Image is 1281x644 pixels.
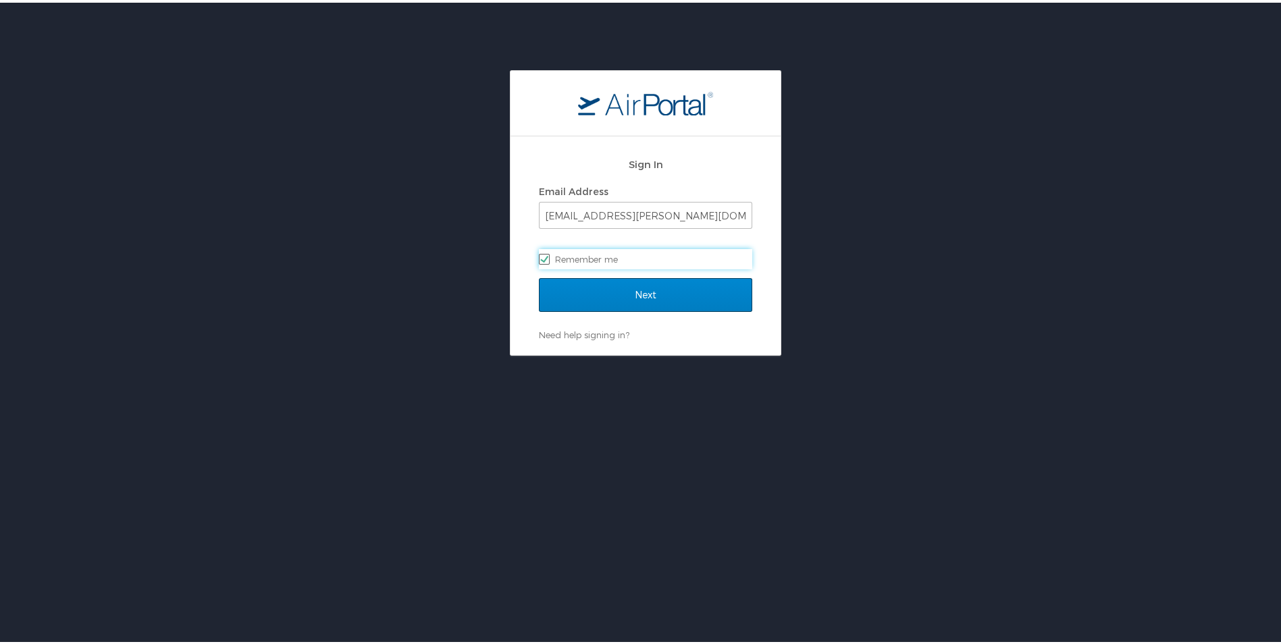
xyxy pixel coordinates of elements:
[539,246,752,267] label: Remember me
[539,275,752,309] input: Next
[578,88,713,113] img: logo
[539,183,608,194] label: Email Address
[539,154,752,169] h2: Sign In
[539,327,629,338] a: Need help signing in?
